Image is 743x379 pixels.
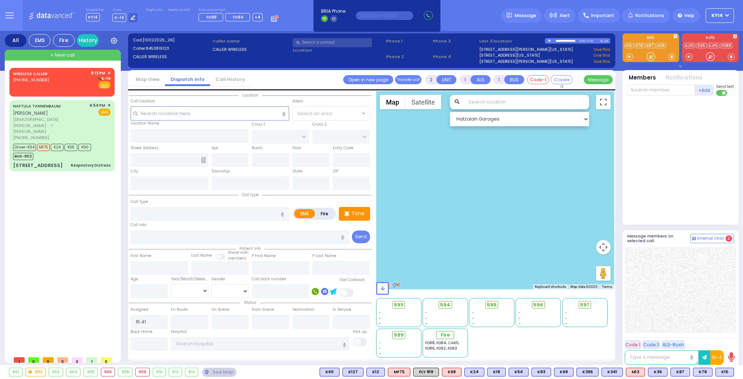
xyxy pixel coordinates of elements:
span: ✕ [107,102,111,109]
div: 905 [84,368,98,376]
span: Fire [441,331,450,339]
div: BLS [464,368,484,376]
div: K68 [442,368,461,376]
button: Toggle fullscreen view [596,95,611,109]
div: 908 [118,368,132,376]
p: Tone [352,210,365,217]
span: Driver-K54 [13,144,36,151]
label: En Route [171,307,188,313]
u: EMS [101,83,108,88]
span: - [425,310,427,315]
label: P First Name [252,253,276,259]
img: message.svg [506,13,512,18]
span: - [518,315,521,321]
label: From Scene [252,307,274,313]
button: UNIT [436,75,456,84]
button: Show street map [380,95,405,109]
div: 904 [66,368,81,376]
div: K-14 [600,38,610,44]
label: Dispatcher [86,8,104,12]
div: K396 [576,368,599,376]
div: BLS [320,368,340,376]
span: - [425,315,427,321]
div: BLS [602,368,623,376]
span: - [565,310,567,315]
span: Phone 4 [433,54,477,60]
span: K24 [51,144,63,151]
button: Map camera controls [596,240,611,254]
label: Last 3 location [479,38,545,44]
div: FLY 919 [413,368,439,376]
input: (000)000-00000 [356,11,413,20]
div: 902 [26,368,46,376]
span: 0 [28,357,39,363]
div: MF75 [388,368,410,376]
img: comment-alt.png [692,237,696,241]
span: 594 [440,301,450,309]
label: Caller name [213,38,290,44]
a: [STREET_ADDRESS][US_STATE] [479,52,540,58]
button: ALS [471,75,490,84]
label: Fire units on call [198,8,263,12]
button: Code-1 [527,75,549,84]
div: [STREET_ADDRESS] [13,162,63,169]
span: - [379,310,381,315]
label: Room [252,145,263,151]
div: / [585,37,587,45]
label: Night unit [146,8,162,12]
span: Important [591,12,614,19]
span: Status [240,300,260,305]
div: K15 [715,368,734,376]
div: BLS [509,368,529,376]
label: Turn off text [716,89,728,97]
label: Fire [315,209,335,218]
span: Phone 2 [386,54,430,60]
span: [10022025_26] [143,37,175,43]
label: Location Name [131,121,159,126]
span: [PHONE_NUMBER] [13,135,49,140]
a: Dispatch info [165,76,210,83]
span: KY14 [711,12,723,19]
h5: Message members on selected call [627,234,690,243]
span: 595 [487,301,497,309]
div: 913 [185,368,198,376]
button: +Add [695,85,714,95]
button: Notifications [665,74,703,82]
a: K15 [624,43,633,48]
button: Transfer call [395,75,422,84]
div: Respiratory Distress [71,163,111,168]
div: BLS [648,368,668,376]
label: KJFD [682,36,739,41]
div: 910 [153,368,166,376]
label: Use Callback [340,277,365,283]
span: - [379,321,381,326]
a: History [77,34,99,47]
span: 6:54 PM [90,103,105,108]
label: Call Info [131,222,146,228]
span: - [379,346,381,351]
span: 2 [726,235,732,242]
div: K69 [554,368,574,376]
label: State [292,168,303,174]
span: Call type [238,192,262,197]
span: EMS [98,109,111,116]
span: Internal Chat [697,236,724,241]
span: Notifications [635,12,664,19]
label: First Name [131,253,151,259]
span: 8:12 PM [91,70,105,76]
label: EMS [294,209,315,218]
div: See map [202,368,236,377]
span: Phone 3 [433,38,477,44]
a: Call History [210,76,251,83]
button: BUS [504,75,524,84]
div: Year/Month/Week/Day [171,276,208,282]
label: Cad: [133,37,210,43]
span: - [472,310,474,315]
span: 1 [14,357,25,363]
div: BLS [554,368,574,376]
div: K54 [509,368,529,376]
button: Covered [551,75,572,84]
button: ALS-Rush [661,340,685,349]
a: NAFTULA TANNENBAUM [13,103,61,109]
a: Use this [594,46,610,53]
